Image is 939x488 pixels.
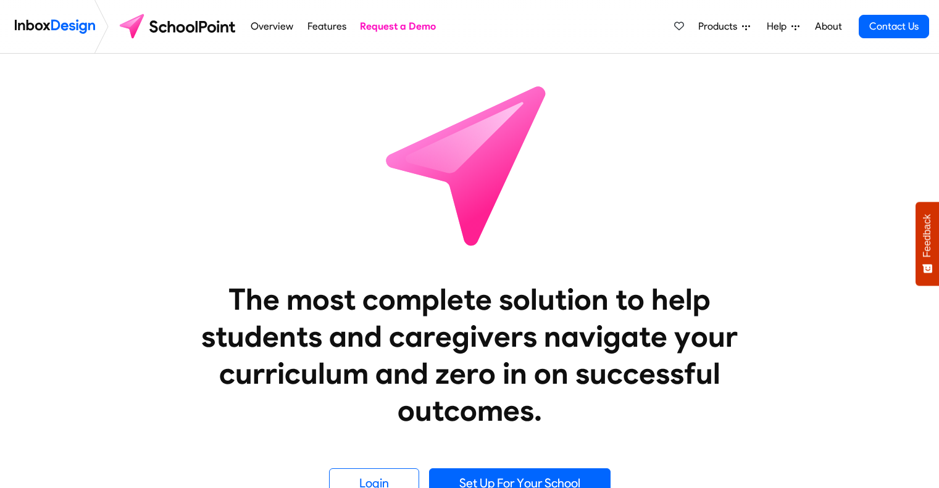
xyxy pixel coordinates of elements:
[811,14,845,39] a: About
[114,12,244,41] img: schoolpoint logo
[304,14,349,39] a: Features
[767,19,791,34] span: Help
[248,14,297,39] a: Overview
[359,54,581,276] img: icon_schoolpoint.svg
[859,15,929,38] a: Contact Us
[693,14,755,39] a: Products
[916,202,939,286] button: Feedback - Show survey
[922,214,933,257] span: Feedback
[762,14,804,39] a: Help
[357,14,440,39] a: Request a Demo
[698,19,742,34] span: Products
[177,281,763,429] heading: The most complete solution to help students and caregivers navigate your curriculum and zero in o...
